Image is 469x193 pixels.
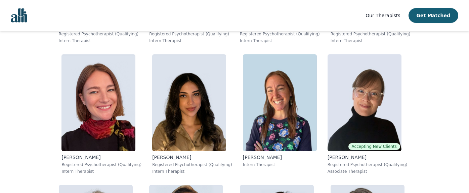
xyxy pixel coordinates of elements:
[56,49,147,180] a: Jillian_Newfield[PERSON_NAME]Registered Psychotherapist (Qualifying)Intern Therapist
[238,49,322,180] a: Naomi_Tessler[PERSON_NAME]Intern Therapist
[366,13,400,18] span: Our Therapists
[331,38,411,43] p: Intern Therapist
[322,49,413,180] a: Angela_EarlAccepting New Clients[PERSON_NAME]Registered Psychotherapist (Qualifying)Associate The...
[61,154,141,161] p: [PERSON_NAME]
[328,54,401,151] img: Angela_Earl
[243,162,317,167] p: Intern Therapist
[366,11,400,20] a: Our Therapists
[11,8,27,23] img: alli logo
[243,154,317,161] p: [PERSON_NAME]
[61,169,141,174] p: Intern Therapist
[59,38,139,43] p: Intern Therapist
[149,38,229,43] p: Intern Therapist
[240,31,320,37] p: Registered Psychotherapist (Qualifying)
[243,54,317,151] img: Naomi_Tessler
[328,154,408,161] p: [PERSON_NAME]
[152,162,232,167] p: Registered Psychotherapist (Qualifying)
[348,143,400,150] span: Accepting New Clients
[147,49,238,180] a: Rand_Shalabi[PERSON_NAME]Registered Psychotherapist (Qualifying)Intern Therapist
[152,169,232,174] p: Intern Therapist
[152,154,232,161] p: [PERSON_NAME]
[61,162,141,167] p: Registered Psychotherapist (Qualifying)
[328,162,408,167] p: Registered Psychotherapist (Qualifying)
[240,38,320,43] p: Intern Therapist
[331,31,411,37] p: Registered Psychotherapist (Qualifying)
[149,31,229,37] p: Registered Psychotherapist (Qualifying)
[409,8,458,23] button: Get Matched
[59,31,139,37] p: Registered Psychotherapist (Qualifying)
[328,169,408,174] p: Associate Therapist
[61,54,135,151] img: Jillian_Newfield
[152,54,226,151] img: Rand_Shalabi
